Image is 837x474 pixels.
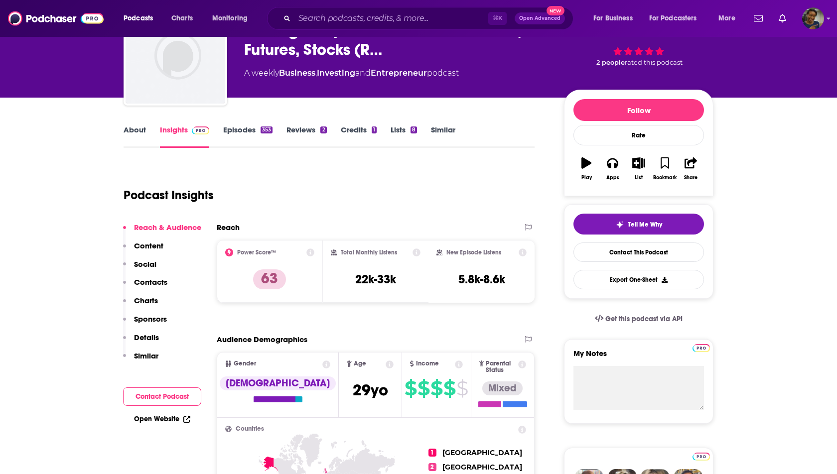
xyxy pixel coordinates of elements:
span: [GEOGRAPHIC_DATA] [442,448,522,457]
button: Social [123,259,156,278]
button: open menu [711,10,748,26]
a: InsightsPodchaser Pro [160,125,209,148]
div: Rate [573,125,704,145]
span: ⌘ K [488,12,507,25]
img: Podchaser Pro [693,344,710,352]
button: Open AdvancedNew [515,12,565,24]
p: Similar [134,351,158,360]
p: Content [134,241,163,250]
input: Search podcasts, credits, & more... [294,10,488,26]
div: Search podcasts, credits, & more... [277,7,583,30]
span: $ [418,380,429,396]
a: Show notifications dropdown [750,10,767,27]
button: Share [678,151,704,187]
label: My Notes [573,349,704,366]
a: Trading Nut | Trader Interviews - Forex, Futures, Stocks (Robots & More) [126,4,225,104]
span: 1 [428,449,436,457]
button: open menu [117,10,166,26]
h1: Podcast Insights [124,188,214,203]
div: 8 [411,126,417,133]
h2: Total Monthly Listens [341,249,397,256]
span: $ [443,380,455,396]
span: [GEOGRAPHIC_DATA] [442,463,522,472]
span: $ [430,380,442,396]
a: Episodes353 [223,125,273,148]
h2: New Episode Listens [446,249,501,256]
h2: Power Score™ [237,249,276,256]
button: Charts [123,296,158,314]
span: For Podcasters [649,11,697,25]
img: Podchaser - Follow, Share and Rate Podcasts [8,9,104,28]
p: Sponsors [134,314,167,324]
img: tell me why sparkle [616,221,624,229]
span: Age [354,360,366,367]
span: $ [405,380,417,396]
button: open menu [586,10,645,26]
p: Social [134,259,156,269]
h3: 22k-33k [355,272,396,287]
img: User Profile [802,7,824,29]
a: Lists8 [391,125,417,148]
div: [DEMOGRAPHIC_DATA] [220,376,336,390]
span: Podcasts [124,11,153,25]
h2: Audience Demographics [217,335,307,344]
span: Tell Me Why [628,221,662,229]
a: Contact This Podcast [573,242,704,262]
a: Charts [165,10,199,26]
div: 1 [372,126,377,133]
span: rated this podcast [625,59,683,66]
span: 2 [428,463,436,471]
a: Show notifications dropdown [775,10,790,27]
span: More [718,11,735,25]
a: About [124,125,146,148]
a: Pro website [693,451,710,461]
div: Play [581,175,592,181]
p: Reach & Audience [134,223,201,232]
span: Parental Status [486,360,516,373]
a: Open Website [134,415,190,423]
span: Logged in as sabrinajohnson [802,7,824,29]
span: Countries [236,426,264,432]
button: Export One-Sheet [573,270,704,289]
span: Income [416,360,439,367]
span: Get this podcast via API [605,315,683,323]
button: List [626,151,652,187]
p: Contacts [134,277,167,287]
div: 2 [320,126,326,133]
button: Play [573,151,599,187]
div: Share [684,175,697,181]
div: 63 2 peoplerated this podcast [564,11,713,73]
a: Entrepreneur [371,68,427,78]
a: Investing [317,68,355,78]
button: Contact Podcast [123,387,201,406]
div: Apps [606,175,619,181]
span: Charts [171,11,193,25]
a: Pro website [693,343,710,352]
button: Similar [123,351,158,369]
span: Gender [234,360,256,367]
div: A weekly podcast [244,67,459,79]
p: Details [134,333,159,342]
img: Podchaser Pro [192,126,209,134]
a: Similar [431,125,455,148]
button: Show profile menu [802,7,824,29]
span: $ [456,380,468,396]
button: Bookmark [652,151,678,187]
p: Charts [134,296,158,305]
button: open menu [643,10,711,26]
span: For Business [593,11,633,25]
span: and [355,68,371,78]
div: Bookmark [653,175,677,181]
button: tell me why sparkleTell Me Why [573,214,704,235]
h2: Reach [217,223,240,232]
h3: 5.8k-8.6k [458,272,505,287]
div: List [635,175,643,181]
button: Apps [599,151,625,187]
span: , [315,68,317,78]
span: New [547,6,564,15]
button: Contacts [123,277,167,296]
a: Reviews2 [286,125,326,148]
span: Monitoring [212,11,248,25]
img: Podchaser Pro [693,453,710,461]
